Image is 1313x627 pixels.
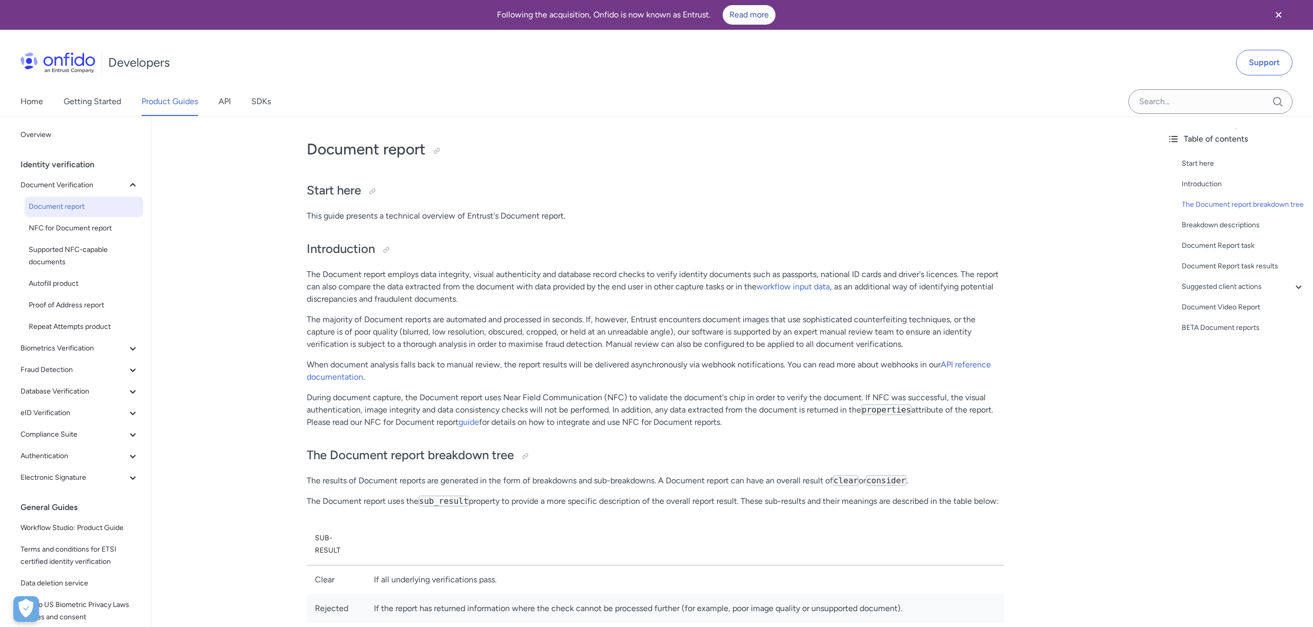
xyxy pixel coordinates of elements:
[108,54,170,71] h1: Developers
[16,446,143,466] button: Authentication
[307,495,1004,507] p: The Document report uses the property to provide a more specific description of the overall repor...
[1167,133,1305,145] div: Table of contents
[1182,240,1305,252] a: Document Report task
[251,87,271,116] a: SDKs
[13,596,39,622] div: Cookie Preferences
[1260,2,1298,28] button: Close banner
[25,240,143,272] a: Supported NFC-capable documents
[16,573,143,594] a: Data deletion service
[833,475,859,486] code: clear
[419,496,469,506] code: sub_result
[307,594,366,623] td: Rejected
[1182,281,1305,293] a: Suggested client actions
[307,475,1004,487] p: The results of Document reports are generated in the form of breakdowns and sub-breakdowns. A Doc...
[1182,219,1305,231] a: Breakdown descriptions
[21,364,127,376] span: Fraud Detection
[21,407,127,419] span: eID Verification
[25,273,143,294] a: Autofill product
[21,385,127,398] span: Database Verification
[21,497,147,518] div: General Guides
[1182,158,1305,170] a: Start here
[1128,89,1292,114] input: Onfido search input field
[29,299,139,311] span: Proof of Address report
[21,87,43,116] a: Home
[307,447,1004,464] h2: The Document report breakdown tree
[16,360,143,380] button: Fraud Detection
[21,599,139,623] span: Onfido US Biometric Privacy Laws notices and consent
[307,565,366,594] td: Clear
[866,475,906,486] code: consider
[16,424,143,445] button: Compliance Suite
[21,543,139,568] span: Terms and conditions for ETSI certified identity verification
[21,428,127,441] span: Compliance Suite
[16,467,143,488] button: Electronic Signature
[16,175,143,195] button: Document Verification
[1182,301,1305,313] a: Document Video Report
[1182,260,1305,272] a: Document Report task results
[723,5,775,25] a: Read more
[307,391,1004,428] p: During document capture, the Document report uses Near Field Communication (NFC) to validate the ...
[307,360,991,382] a: API reference documentation
[13,596,39,622] button: Open Preferences
[25,295,143,316] a: Proof of Address report
[29,222,139,234] span: NFC for Document report
[12,5,1260,25] div: Following the acquisition, Onfido is now known as Entrust.
[16,539,143,572] a: Terms and conditions for ETSI certified identity verification
[25,317,143,337] a: Repeat Attempts product
[21,179,127,191] span: Document Verification
[16,338,143,359] button: Biometrics Verification
[307,182,1004,200] h2: Start here
[307,313,1004,350] p: The majority of Document reports are automated and processed in seconds. If, however, Entrust enc...
[25,197,143,217] a: Document report
[29,321,139,333] span: Repeat Attempts product
[307,359,1004,383] p: When document analysis falls back to manual review, the report results will be delivered asynchro...
[21,52,95,73] img: Onfido Logo
[21,450,127,462] span: Authentication
[1272,9,1285,21] svg: Close banner
[21,522,139,534] span: Workflow Studio: Product Guide
[1182,322,1305,334] a: BETA Document reports
[218,87,231,116] a: API
[16,125,143,145] a: Overview
[861,404,911,415] code: properties
[21,129,139,141] span: Overview
[16,381,143,402] button: Database Verification
[21,577,139,590] span: Data deletion service
[366,594,1004,623] td: If the report has returned information where the check cannot be processed further (for example, ...
[142,87,198,116] a: Product Guides
[459,417,479,427] a: guide
[16,403,143,423] button: eID Verification
[64,87,121,116] a: Getting Started
[307,241,1004,258] h2: Introduction
[29,278,139,290] span: Autofill product
[1182,199,1305,211] a: The Document report breakdown tree
[307,524,366,565] th: Sub-result
[29,244,139,268] span: Supported NFC-capable documents
[16,518,143,538] a: Workflow Studio: Product Guide
[307,139,1004,160] h1: Document report
[1236,50,1292,75] a: Support
[25,218,143,239] a: NFC for Document report
[1182,178,1305,190] a: Introduction
[21,472,127,484] span: Electronic Signature
[21,342,127,355] span: Biometrics Verification
[307,210,1004,222] p: This guide presents a technical overview of Entrust's Document report.
[757,282,830,291] a: workflow input data
[366,565,1004,594] td: If all underlying verifications pass.
[21,154,147,175] div: Identity verification
[29,201,139,213] span: Document report
[307,268,1004,305] p: The Document report employs data integrity, visual authenticity and database record checks to ver...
